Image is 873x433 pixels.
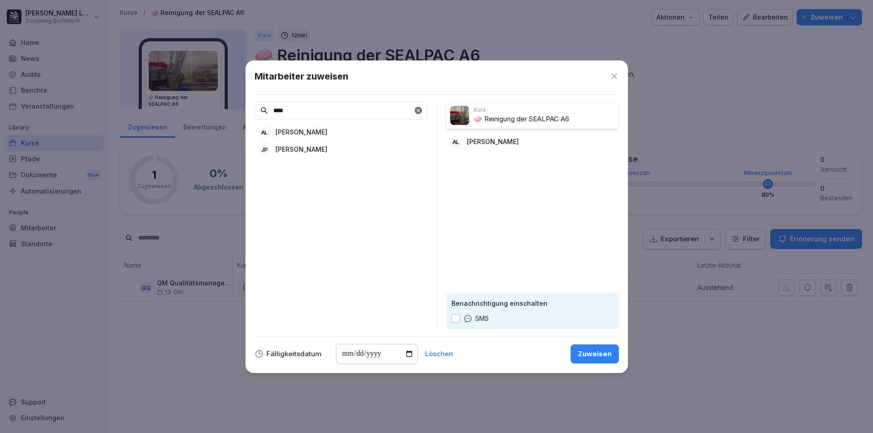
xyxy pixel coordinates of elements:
[450,135,462,148] div: AL
[425,351,453,357] button: Löschen
[467,137,519,146] p: [PERSON_NAME]
[571,344,619,363] button: Zuweisen
[474,114,615,124] p: 🧼 Reinigung der SEALPAC A6
[276,127,327,137] p: [PERSON_NAME]
[578,349,612,359] div: Zuweisen
[475,314,489,324] p: SMS
[266,351,321,357] p: Fälligkeitsdatum
[452,299,613,308] p: Benachrichtigung einschalten
[474,106,615,114] p: Kurs
[258,126,271,139] div: AL
[255,70,348,83] h1: Mitarbeiter zuweisen
[276,144,327,154] p: [PERSON_NAME]
[258,143,271,156] div: JP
